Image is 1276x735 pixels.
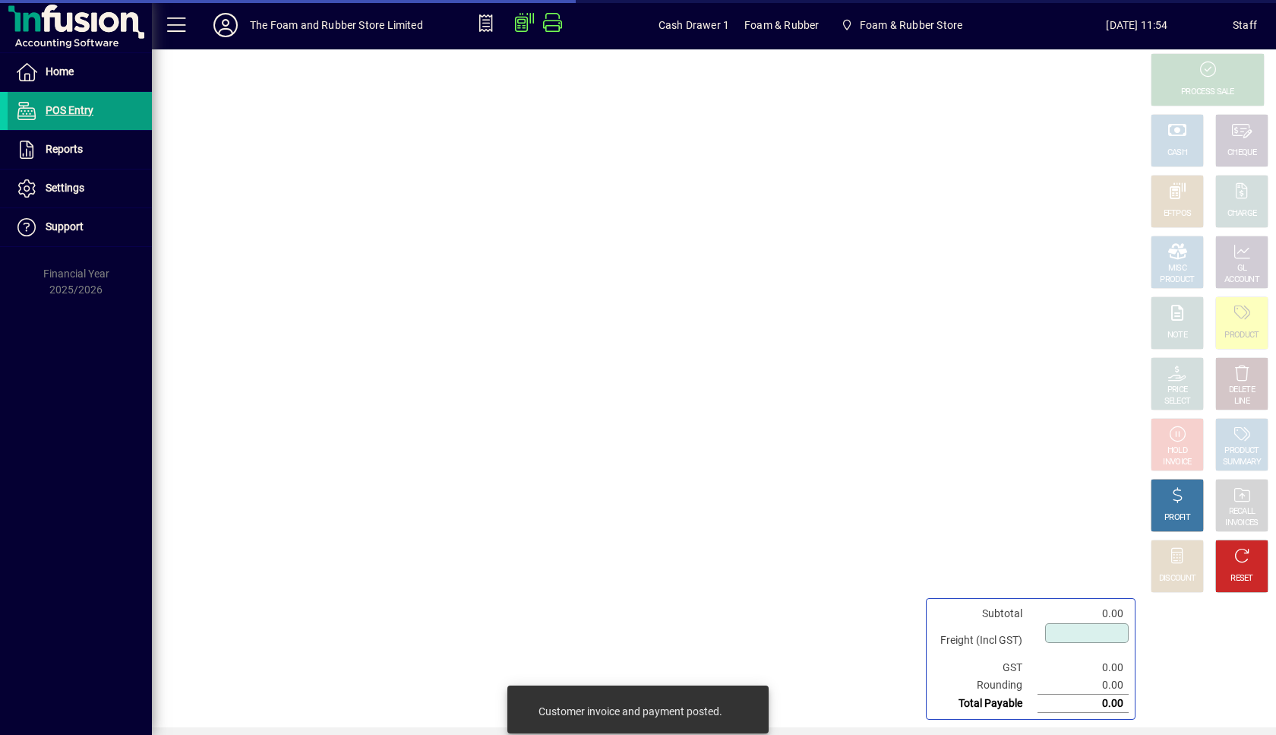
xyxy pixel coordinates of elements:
td: Rounding [933,676,1038,695]
div: INVOICE [1163,457,1191,468]
div: Customer invoice and payment posted. [539,704,722,719]
div: EFTPOS [1164,208,1192,220]
div: NOTE [1167,330,1187,341]
span: Support [46,220,84,233]
td: Subtotal [933,605,1038,623]
div: SELECT [1164,396,1191,407]
a: Reports [8,131,152,169]
div: PRICE [1167,385,1188,396]
td: 0.00 [1038,695,1129,713]
span: Foam & Rubber [744,13,819,37]
td: Total Payable [933,695,1038,713]
span: Cash Drawer 1 [659,13,729,37]
div: RECALL [1229,506,1255,518]
div: GL [1237,263,1247,274]
div: CHARGE [1227,208,1257,220]
button: Profile [201,11,250,39]
div: SUMMARY [1223,457,1261,468]
div: PROFIT [1164,512,1190,524]
span: Settings [46,182,84,194]
a: Settings [8,169,152,208]
div: RESET [1230,573,1253,585]
td: 0.00 [1038,659,1129,676]
div: The Foam and Rubber Store Limited [250,13,423,37]
span: POS Entry [46,104,93,116]
span: Foam & Rubber Store [860,13,962,37]
div: MISC [1168,263,1186,274]
div: DELETE [1229,385,1255,396]
div: CASH [1167,147,1187,159]
span: Home [46,65,74,78]
div: INVOICES [1225,518,1258,529]
div: HOLD [1167,445,1187,457]
span: Foam & Rubber Store [834,11,968,39]
div: PRODUCT [1224,445,1259,457]
td: Freight (Incl GST) [933,623,1038,659]
div: PROCESS SALE [1181,87,1234,98]
td: 0.00 [1038,676,1129,695]
div: PRODUCT [1224,330,1259,341]
div: ACCOUNT [1224,274,1259,286]
span: Reports [46,143,83,155]
div: DISCOUNT [1159,573,1195,585]
a: Home [8,53,152,91]
div: PRODUCT [1160,274,1194,286]
span: [DATE] 11:54 [1041,13,1233,37]
a: Support [8,208,152,246]
div: LINE [1234,396,1249,407]
div: Staff [1233,13,1257,37]
td: 0.00 [1038,605,1129,623]
div: CHEQUE [1227,147,1256,159]
td: GST [933,659,1038,676]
